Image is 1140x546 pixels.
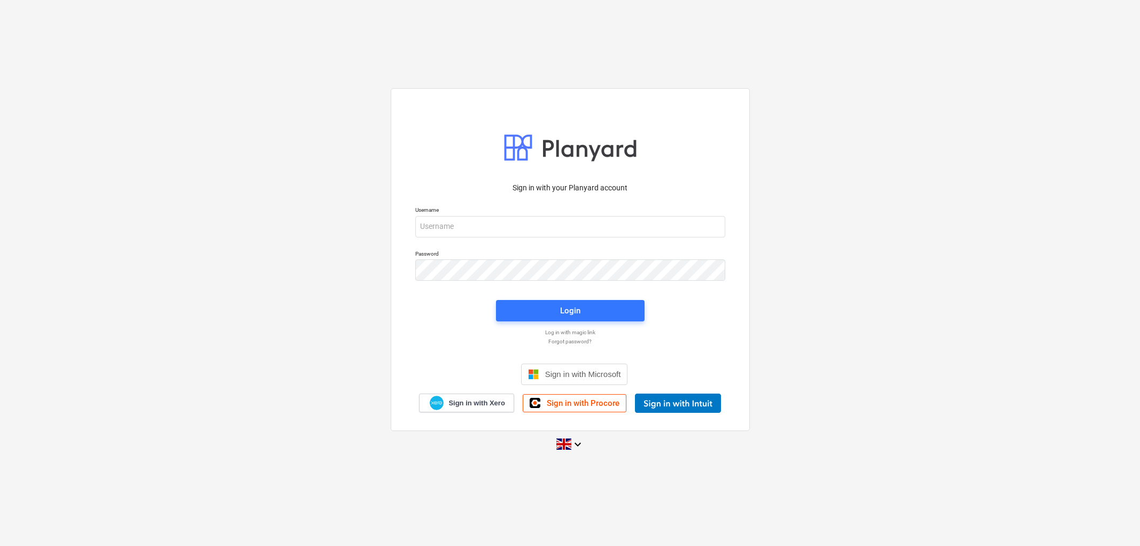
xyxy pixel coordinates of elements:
[547,398,619,408] span: Sign in with Procore
[560,304,580,318] div: Login
[545,370,621,379] span: Sign in with Microsoft
[571,438,584,451] i: keyboard_arrow_down
[415,250,725,259] p: Password
[448,398,505,408] span: Sign in with Xero
[419,394,514,412] a: Sign in with Xero
[528,369,539,380] img: Microsoft logo
[410,338,731,345] a: Forgot password?
[523,394,626,412] a: Sign in with Procore
[410,329,731,336] a: Log in with magic link
[496,300,645,321] button: Login
[415,182,725,194] p: Sign in with your Planyard account
[415,206,725,216] p: Username
[415,216,725,237] input: Username
[430,396,444,410] img: Xero logo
